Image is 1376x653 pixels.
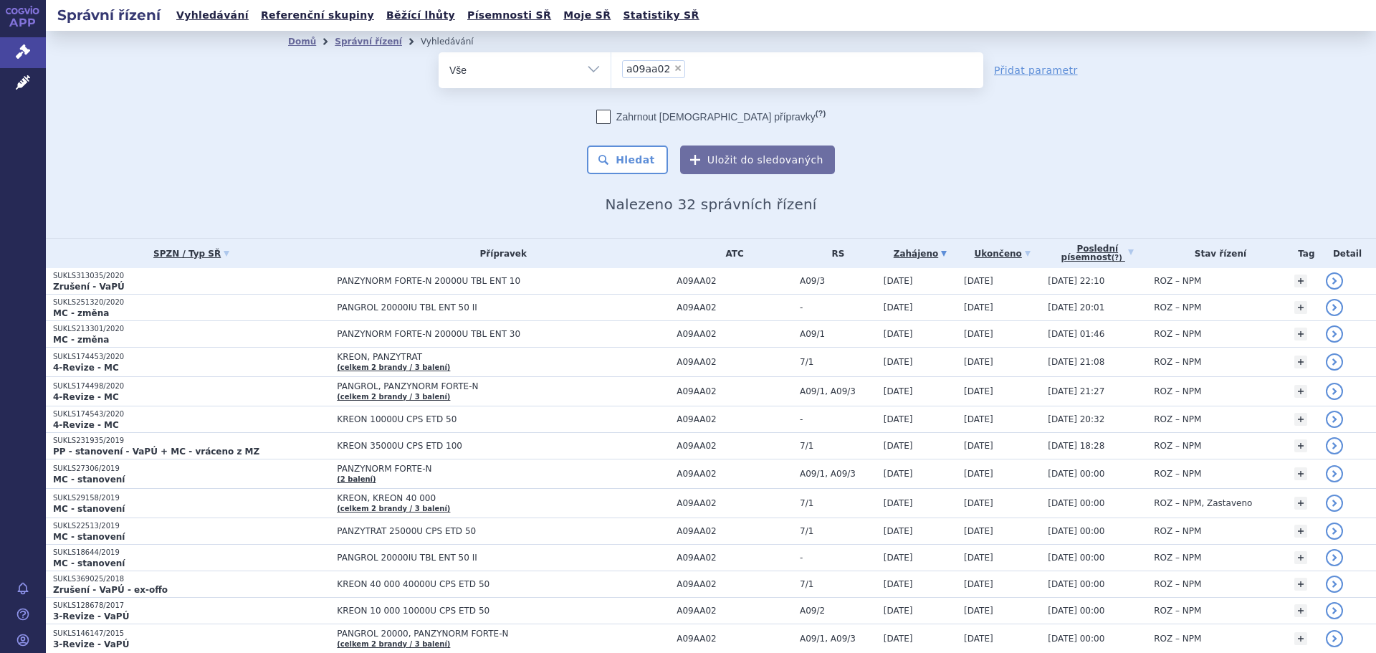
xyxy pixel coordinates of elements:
[53,392,119,402] strong: 4-Revize - MC
[884,526,913,536] span: [DATE]
[677,357,793,367] span: A09AA02
[1326,630,1343,647] a: detail
[964,357,993,367] span: [DATE]
[964,329,993,339] span: [DATE]
[677,276,793,286] span: A09AA02
[337,363,450,371] a: (celkem 2 brandy / 3 balení)
[1326,576,1343,593] a: detail
[677,441,793,451] span: A09AA02
[1154,357,1201,367] span: ROZ – NPM
[884,634,913,644] span: [DATE]
[1326,602,1343,619] a: detail
[884,276,913,286] span: [DATE]
[53,639,129,649] strong: 3-Revize - VaPÚ
[964,498,993,508] span: [DATE]
[626,64,670,74] span: a09aa02
[964,579,993,589] span: [DATE]
[689,59,697,77] input: a09aa02
[337,493,669,503] span: KREON, KREON 40 000
[53,271,330,281] p: SUKLS313035/2020
[421,31,492,52] li: Vyhledávání
[800,386,876,396] span: A09/1, A09/3
[337,640,450,648] a: (celkem 2 brandy / 3 balení)
[1154,579,1201,589] span: ROZ – NPM
[53,611,129,621] strong: 3-Revize - VaPÚ
[816,109,826,118] abbr: (?)
[1294,301,1307,314] a: +
[800,606,876,616] span: A09/2
[53,244,330,264] a: SPZN / Typ SŘ
[884,386,913,396] span: [DATE]
[1326,523,1343,540] a: detail
[596,110,826,124] label: Zahrnout [DEMOGRAPHIC_DATA] přípravky
[1326,465,1343,482] a: detail
[1326,383,1343,400] a: detail
[257,6,378,25] a: Referenční skupiny
[1326,411,1343,428] a: detail
[677,526,793,536] span: A09AA02
[53,308,109,318] strong: MC - změna
[288,37,316,47] a: Domů
[800,302,876,313] span: -
[1319,239,1376,268] th: Detail
[1048,302,1104,313] span: [DATE] 20:01
[337,441,669,451] span: KREON 35000U CPS ETD 100
[1048,386,1104,396] span: [DATE] 21:27
[1048,357,1104,367] span: [DATE] 21:08
[1287,239,1319,268] th: Tag
[53,475,125,485] strong: MC - stanovení
[964,526,993,536] span: [DATE]
[1154,469,1201,479] span: ROZ – NPM
[677,553,793,563] span: A09AA02
[172,6,253,25] a: Vyhledávání
[800,441,876,451] span: 7/1
[1294,467,1307,480] a: +
[53,335,109,345] strong: MC - změna
[53,493,330,503] p: SUKLS29158/2019
[53,363,119,373] strong: 4-Revize - MC
[335,37,402,47] a: Správní řízení
[337,381,669,391] span: PANGROL, PANZYNORM FORTE-N
[677,469,793,479] span: A09AA02
[337,352,669,362] span: KREON, PANZYTRAT
[1326,437,1343,454] a: detail
[1154,276,1201,286] span: ROZ – NPM
[964,606,993,616] span: [DATE]
[53,381,330,391] p: SUKLS174498/2020
[677,634,793,644] span: A09AA02
[1154,386,1201,396] span: ROZ – NPM
[53,420,119,430] strong: 4-Revize - MC
[1294,275,1307,287] a: +
[337,393,450,401] a: (celkem 2 brandy / 3 balení)
[53,521,330,531] p: SUKLS22513/2019
[53,574,330,584] p: SUKLS369025/2018
[884,553,913,563] span: [DATE]
[1294,525,1307,538] a: +
[1294,578,1307,591] a: +
[800,634,876,644] span: A09/1, A09/3
[53,532,125,542] strong: MC - stanovení
[677,498,793,508] span: A09AA02
[53,464,330,474] p: SUKLS27306/2019
[800,414,876,424] span: -
[337,629,669,639] span: PANGROL 20000, PANZYNORM FORTE-N
[669,239,793,268] th: ATC
[1326,549,1343,566] a: detail
[587,146,668,174] button: Hledat
[1154,441,1201,451] span: ROZ – NPM
[1326,272,1343,290] a: detail
[337,475,376,483] a: (2 balení)
[800,553,876,563] span: -
[677,386,793,396] span: A09AA02
[1048,579,1104,589] span: [DATE] 00:00
[884,302,913,313] span: [DATE]
[605,196,816,213] span: Nalezeno 32 správních řízení
[994,63,1078,77] a: Přidat parametr
[53,297,330,308] p: SUKLS251320/2020
[800,469,876,479] span: A09/1, A09/3
[884,329,913,339] span: [DATE]
[800,357,876,367] span: 7/1
[337,329,669,339] span: PANZYNORM FORTE-N 20000U TBL ENT 30
[1048,414,1104,424] span: [DATE] 20:32
[337,464,669,474] span: PANZYNORM FORTE-N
